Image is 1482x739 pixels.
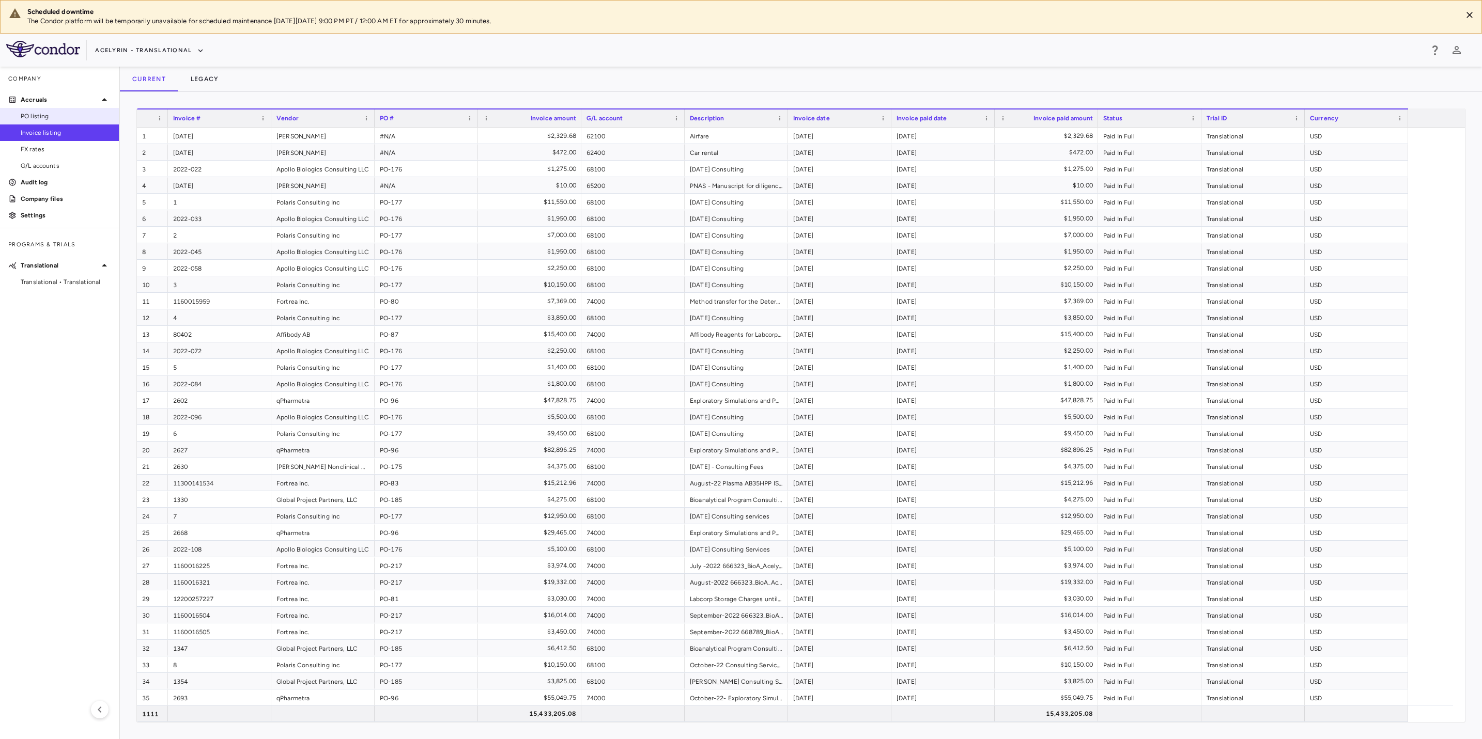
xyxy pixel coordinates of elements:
div: Polaris Consulting Inc [271,309,375,325]
div: Translational [1201,425,1305,441]
div: USD [1305,375,1408,391]
div: Translational [1201,458,1305,474]
div: Paid In Full [1098,210,1201,226]
div: 68100 [581,161,685,177]
div: PO-176 [375,161,478,177]
div: Affibody AB [271,326,375,342]
img: logo-full-SnFGN8VE.png [6,41,80,57]
div: [DATE] Consulting [685,342,788,358]
p: Company files [21,194,111,203]
div: #N/A [375,128,478,144]
div: Global Project Partners, LLC [271,491,375,507]
span: G/L accounts [21,161,111,170]
div: [DATE] [891,508,995,524]
div: [DATE] Consulting [685,375,788,391]
div: 68100 [581,260,685,276]
div: 7 [137,227,168,243]
div: Method transfer for the Determination of ABY-035 in Human Plasma by LC/MS/MS [685,293,788,309]
div: USD [1305,524,1408,540]
div: Paid In Full [1098,392,1201,408]
div: [DATE] [788,161,891,177]
div: 74000 [581,442,685,458]
div: Exploratory Simulations and Population PKPD Analysis of Izokibep for the Treatment of [MEDICAL_DATA] [685,442,788,458]
div: [DATE] Consulting [685,408,788,424]
div: USD [1305,243,1408,259]
div: 68100 [581,276,685,292]
div: Apollo Biologics Consulting LLC [271,243,375,259]
div: Translational [1201,276,1305,292]
div: [DATE] [788,326,891,342]
div: Translational [1201,210,1305,226]
div: [PERSON_NAME] Nonclinical Consulting, LLC [271,458,375,474]
div: USD [1305,359,1408,375]
div: Translational [1201,475,1305,491]
div: Fortrea Inc. [271,475,375,491]
span: Invoice listing [21,128,111,137]
div: Paid In Full [1098,359,1201,375]
div: Polaris Consulting Inc [271,227,375,243]
div: USD [1305,442,1408,458]
div: [DATE] [891,541,995,557]
div: 1330 [168,491,271,507]
div: Translational [1201,524,1305,540]
div: [DATE] [168,128,271,144]
div: USD [1305,508,1408,524]
p: Accruals [21,95,98,104]
div: [DATE] [891,161,995,177]
div: Paid In Full [1098,227,1201,243]
div: PO-96 [375,442,478,458]
div: 65200 [581,177,685,193]
div: 74000 [581,524,685,540]
div: 11300141534 [168,475,271,491]
div: 68100 [581,243,685,259]
div: Apollo Biologics Consulting LLC [271,161,375,177]
div: [PERSON_NAME] [271,128,375,144]
div: 68100 [581,309,685,325]
div: Translational [1201,326,1305,342]
div: [DATE] Consulting [685,227,788,243]
div: Translational [1201,392,1305,408]
div: Paid In Full [1098,194,1201,210]
div: 2022-045 [168,243,271,259]
div: 2 [137,144,168,160]
button: Legacy [178,67,231,91]
div: Apollo Biologics Consulting LLC [271,342,375,358]
div: 80402 [168,326,271,342]
div: [DATE] [788,375,891,391]
div: Affibody Reagents for Labcorp. ACELYRIN has requested Affibody to supply Material for the tech tr... [685,326,788,342]
div: 14 [137,342,168,358]
div: 21 [137,458,168,474]
div: [DATE] [788,491,891,507]
div: [DATE] [788,342,891,358]
div: [DATE] [788,524,891,540]
div: [DATE] Consulting [685,161,788,177]
div: Paid In Full [1098,491,1201,507]
div: PO-176 [375,408,478,424]
div: Apollo Biologics Consulting LLC [271,541,375,557]
div: [DATE] [788,475,891,491]
div: USD [1305,392,1408,408]
div: [DATE] [788,144,891,160]
div: PO-177 [375,227,478,243]
div: 68100 [581,359,685,375]
div: Polaris Consulting Inc [271,359,375,375]
div: 68100 [581,408,685,424]
div: 26 [137,541,168,557]
div: qPharmetra [271,392,375,408]
div: PO-83 [375,475,478,491]
div: 68100 [581,227,685,243]
div: [DATE] Consulting [685,260,788,276]
div: 1160015959 [168,293,271,309]
div: Polaris Consulting Inc [271,194,375,210]
div: 7 [168,508,271,524]
div: PO-177 [375,194,478,210]
div: 74000 [581,392,685,408]
div: 17 [137,392,168,408]
div: 1 [137,128,168,144]
div: qPharmetra [271,524,375,540]
div: USD [1305,144,1408,160]
span: FX rates [21,145,111,154]
div: Fortrea Inc. [271,293,375,309]
div: 11 [137,293,168,309]
div: Translational [1201,359,1305,375]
